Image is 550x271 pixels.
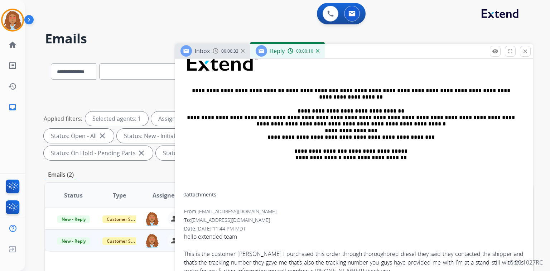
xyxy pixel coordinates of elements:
[198,208,276,215] span: [EMAIL_ADDRESS][DOMAIN_NAME]
[117,129,192,143] div: Status: New - Initial
[151,111,207,126] div: Assigned to me
[44,114,82,123] p: Applied filters:
[8,41,17,49] mat-icon: home
[170,236,179,245] mat-icon: person_remove
[270,47,285,55] span: Reply
[221,48,238,54] span: 00:00:33
[44,146,153,160] div: Status: On Hold - Pending Parts
[507,48,513,54] mat-icon: fullscreen
[510,258,543,267] p: 0.20.1027RC
[183,191,186,198] span: 0
[8,103,17,111] mat-icon: inbox
[57,237,90,245] span: New - Reply
[184,208,524,215] div: From:
[102,237,149,245] span: Customer Support
[296,48,313,54] span: 00:00:10
[492,48,498,54] mat-icon: remove_red_eye
[522,48,529,54] mat-icon: close
[45,170,77,179] p: Emails (2)
[191,217,270,223] span: [EMAIL_ADDRESS][DOMAIN_NAME]
[137,149,146,157] mat-icon: close
[184,225,524,232] div: Date:
[85,111,148,126] div: Selected agents: 1
[102,215,149,223] span: Customer Support
[153,191,178,200] span: Assignee
[183,191,216,198] div: attachments
[45,32,533,46] h2: Emails
[145,233,159,248] img: agent-avatar
[64,191,83,200] span: Status
[197,225,246,232] span: [DATE] 11:44 PM MDT
[113,191,126,200] span: Type
[57,215,90,223] span: New - Reply
[145,211,159,226] img: agent-avatar
[8,61,17,70] mat-icon: list_alt
[184,217,524,224] div: To:
[3,10,23,30] img: avatar
[44,129,114,143] div: Status: Open - All
[170,214,179,223] mat-icon: person_remove
[98,132,107,140] mat-icon: close
[8,82,17,91] mat-icon: history
[156,146,252,160] div: Status: On Hold - Servicers
[195,47,210,55] span: Inbox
